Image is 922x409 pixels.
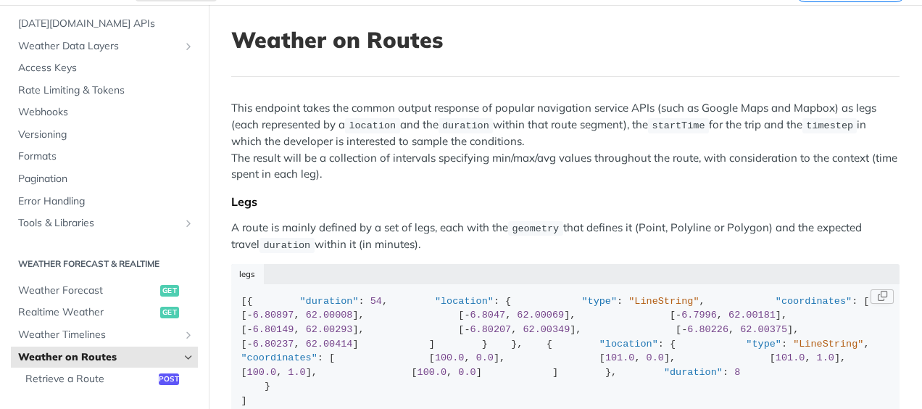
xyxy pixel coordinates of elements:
span: startTime [652,120,705,131]
span: 101.0 [605,352,635,363]
span: 1.0 [817,352,834,363]
button: Show subpages for Tools & Libraries [183,218,194,229]
a: Weather Forecastget [11,280,198,302]
span: - [247,324,253,335]
span: 1.0 [288,367,305,378]
span: 6.80207 [470,324,512,335]
span: "LineString" [628,296,699,307]
span: 101.0 [776,352,805,363]
span: 0.0 [458,367,475,378]
span: 62.00069 [517,310,564,321]
span: "location" [435,296,494,307]
span: - [681,324,687,335]
span: 0.0 [476,352,494,363]
div: Legs [231,194,900,209]
a: Rate Limiting & Tokens [11,80,198,102]
a: Error Handling [11,191,198,212]
a: [DATE][DOMAIN_NAME] APIs [11,13,198,35]
span: - [464,310,470,321]
span: Weather on Routes [18,350,179,365]
a: Weather on RoutesHide subpages for Weather on Routes [11,347,198,368]
span: 62.00414 [306,339,353,350]
span: 100.0 [418,367,447,378]
span: duration [442,120,489,131]
span: Webhooks [18,105,194,120]
a: Weather Data LayersShow subpages for Weather Data Layers [11,36,198,57]
span: Retrieve a Route [25,372,155,387]
span: "coordinates" [776,296,852,307]
a: Realtime Weatherget [11,302,198,323]
span: "duration" [300,296,359,307]
a: Versioning [11,124,198,146]
span: - [464,324,470,335]
span: duration [263,240,310,251]
span: get [160,307,179,318]
span: timestep [806,120,853,131]
a: Webhooks [11,102,198,123]
a: Access Keys [11,57,198,79]
span: 62.00008 [306,310,353,321]
span: "type" [746,339,781,350]
span: [DATE][DOMAIN_NAME] APIs [18,17,194,31]
span: "location" [599,339,658,350]
span: - [676,310,681,321]
span: get [160,285,179,297]
span: "LineString" [793,339,863,350]
span: Realtime Weather [18,305,157,320]
span: "coordinates" [241,352,317,363]
span: 62.00375 [740,324,787,335]
span: Pagination [18,172,194,186]
a: Tools & LibrariesShow subpages for Tools & Libraries [11,212,198,234]
button: Copy Code [871,289,894,304]
span: Rate Limiting & Tokens [18,83,194,98]
span: Weather Data Layers [18,39,179,54]
span: "duration" [664,367,723,378]
span: Weather Timelines [18,328,179,342]
span: 6.80226 [687,324,728,335]
span: location [349,120,396,131]
h2: Weather Forecast & realtime [11,257,198,270]
span: 6.7996 [681,310,717,321]
a: Retrieve a Routepost [18,368,198,390]
span: Error Handling [18,194,194,209]
span: 62.00293 [306,324,353,335]
span: Formats [18,149,194,164]
button: Show subpages for Weather Timelines [183,329,194,341]
span: 6.80149 [253,324,294,335]
a: Pagination [11,168,198,190]
span: 100.0 [247,367,277,378]
span: Weather Forecast [18,284,157,298]
p: This endpoint takes the common output response of popular navigation service APIs (such as Google... [231,100,900,182]
button: Hide subpages for Weather on Routes [183,352,194,363]
span: 0.0 [647,352,664,363]
span: - [247,310,253,321]
span: 62.00181 [728,310,776,321]
p: A route is mainly defined by a set of legs, each with the that defines it (Point, Polyline or Pol... [231,220,900,254]
span: Access Keys [18,61,194,75]
span: 6.8047 [470,310,506,321]
span: 8 [734,367,740,378]
span: 62.00349 [523,324,570,335]
button: Show subpages for Weather Data Layers [183,41,194,52]
span: - [247,339,253,350]
span: post [159,373,179,385]
span: 54 [370,296,382,307]
span: 6.80237 [253,339,294,350]
span: Versioning [18,128,194,142]
span: "type" [581,296,617,307]
span: geometry [512,223,559,234]
a: Formats [11,146,198,168]
h1: Weather on Routes [231,27,900,53]
span: Tools & Libraries [18,216,179,231]
span: 100.0 [435,352,465,363]
div: [{ : , : { : , : [ [ , ], [ , ], [ , ], [ , ], [ , ], [ , ], [ , ] ] } }, { : { : , : [ [ , ], [ ... [241,294,890,408]
span: 6.80897 [253,310,294,321]
a: Weather TimelinesShow subpages for Weather Timelines [11,324,198,346]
